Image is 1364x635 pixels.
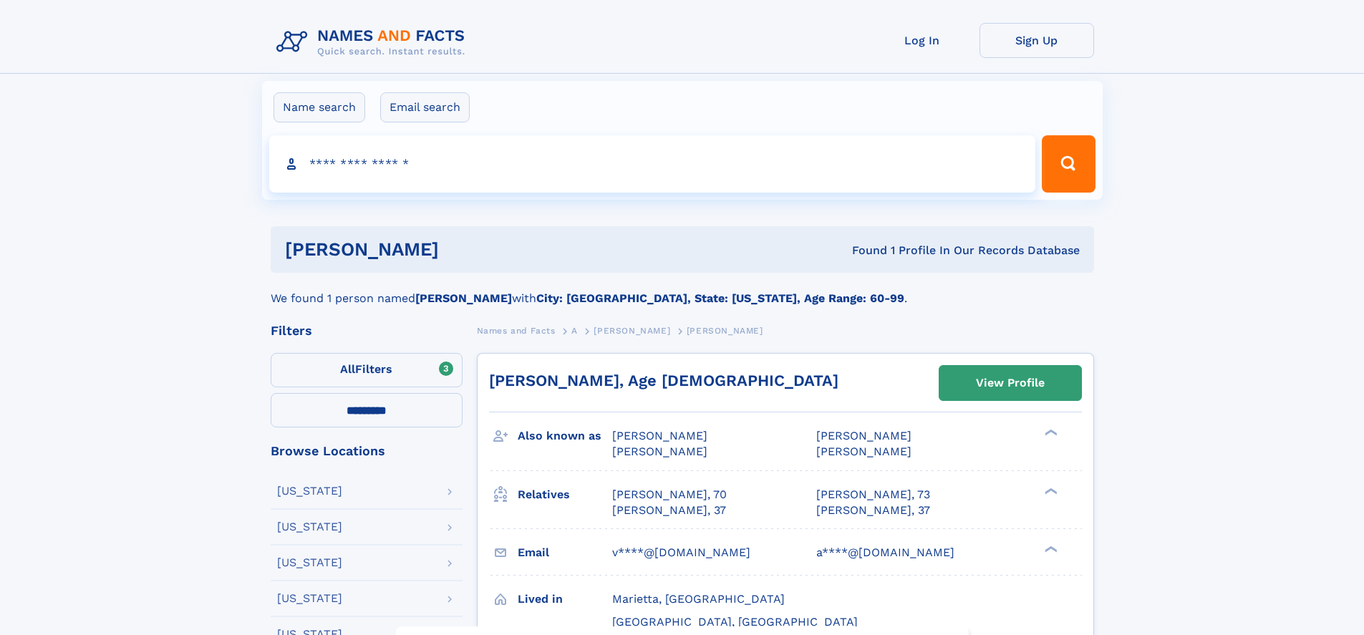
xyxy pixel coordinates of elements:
[816,503,930,518] a: [PERSON_NAME], 37
[271,353,463,387] label: Filters
[518,424,612,448] h3: Also known as
[536,291,904,305] b: City: [GEOGRAPHIC_DATA], State: [US_STATE], Age Range: 60-99
[271,273,1094,307] div: We found 1 person named with .
[380,92,470,122] label: Email search
[1041,544,1058,553] div: ❯
[865,23,980,58] a: Log In
[277,557,342,568] div: [US_STATE]
[612,592,785,606] span: Marietta, [GEOGRAPHIC_DATA]
[489,372,838,389] a: [PERSON_NAME], Age [DEMOGRAPHIC_DATA]
[415,291,512,305] b: [PERSON_NAME]
[816,429,911,442] span: [PERSON_NAME]
[518,483,612,507] h3: Relatives
[571,326,578,336] span: A
[816,445,911,458] span: [PERSON_NAME]
[594,326,670,336] span: [PERSON_NAME]
[612,487,727,503] a: [PERSON_NAME], 70
[340,362,355,376] span: All
[269,135,1036,193] input: search input
[271,445,463,457] div: Browse Locations
[612,503,726,518] a: [PERSON_NAME], 37
[1042,135,1095,193] button: Search Button
[518,541,612,565] h3: Email
[271,324,463,337] div: Filters
[612,429,707,442] span: [PERSON_NAME]
[645,243,1080,258] div: Found 1 Profile In Our Records Database
[274,92,365,122] label: Name search
[571,321,578,339] a: A
[285,241,646,258] h1: [PERSON_NAME]
[687,326,763,336] span: [PERSON_NAME]
[594,321,670,339] a: [PERSON_NAME]
[612,445,707,458] span: [PERSON_NAME]
[612,615,858,629] span: [GEOGRAPHIC_DATA], [GEOGRAPHIC_DATA]
[518,587,612,611] h3: Lived in
[939,366,1081,400] a: View Profile
[1041,486,1058,495] div: ❯
[976,367,1045,399] div: View Profile
[1041,428,1058,437] div: ❯
[816,487,930,503] a: [PERSON_NAME], 73
[277,485,342,497] div: [US_STATE]
[271,23,477,62] img: Logo Names and Facts
[477,321,556,339] a: Names and Facts
[980,23,1094,58] a: Sign Up
[277,521,342,533] div: [US_STATE]
[277,593,342,604] div: [US_STATE]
